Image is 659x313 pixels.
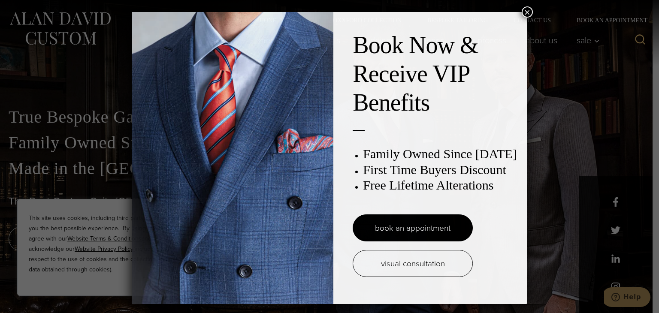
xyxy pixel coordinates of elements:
a: visual consultation [353,250,473,277]
h3: Free Lifetime Alterations [363,178,518,193]
h3: First Time Buyers Discount [363,162,518,178]
a: book an appointment [353,214,473,241]
button: Close [522,6,533,18]
h2: Book Now & Receive VIP Benefits [353,31,518,117]
h3: Family Owned Since [DATE] [363,146,518,162]
span: Help [19,6,37,14]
